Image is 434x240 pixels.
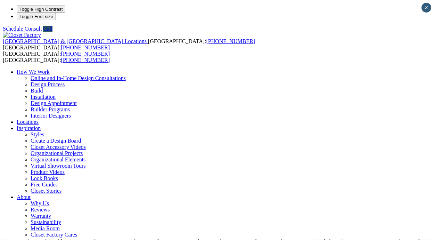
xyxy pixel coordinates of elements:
[3,26,42,32] a: Schedule Consult
[31,138,81,144] a: Create a Design Board
[31,94,56,100] a: Installation
[31,207,50,213] a: Reviews
[31,200,49,206] a: Why Us
[31,113,71,119] a: Interior Designers
[3,32,41,38] img: Closet Factory
[31,81,65,87] a: Design Process
[31,175,58,181] a: Look Books
[31,150,83,156] a: Organizational Projects
[206,38,255,44] a: [PHONE_NUMBER]
[3,51,110,63] span: [GEOGRAPHIC_DATA]: [GEOGRAPHIC_DATA]:
[17,194,31,200] a: About
[31,157,85,162] a: Organizational Elements
[3,38,147,44] span: [GEOGRAPHIC_DATA] & [GEOGRAPHIC_DATA] Locations
[17,125,41,131] a: Inspiration
[31,144,86,150] a: Closet Accessory Videos
[31,106,70,112] a: Builder Programs
[17,13,56,20] button: Toggle Font size
[3,38,255,50] span: [GEOGRAPHIC_DATA]: [GEOGRAPHIC_DATA]:
[31,75,126,81] a: Online and In-Home Design Consultations
[61,45,110,50] a: [PHONE_NUMBER]
[17,69,50,75] a: How We Work
[421,3,431,13] button: Close
[31,88,43,94] a: Build
[61,51,110,57] a: [PHONE_NUMBER]
[31,163,86,169] a: Virtual Showroom Tours
[3,38,148,44] a: [GEOGRAPHIC_DATA] & [GEOGRAPHIC_DATA] Locations
[31,182,58,187] a: Free Guides
[31,131,44,137] a: Styles
[19,7,63,12] span: Toggle High Contrast
[31,225,60,231] a: Media Room
[19,14,53,19] span: Toggle Font size
[31,232,77,238] a: Closet Factory Cares
[31,169,65,175] a: Product Videos
[43,26,52,32] a: Call
[31,213,51,219] a: Warranty
[31,188,62,194] a: Closet Stories
[31,219,61,225] a: Sustainability
[17,6,65,13] button: Toggle High Contrast
[61,57,110,63] a: [PHONE_NUMBER]
[31,100,77,106] a: Design Appointment
[17,119,39,125] a: Locations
